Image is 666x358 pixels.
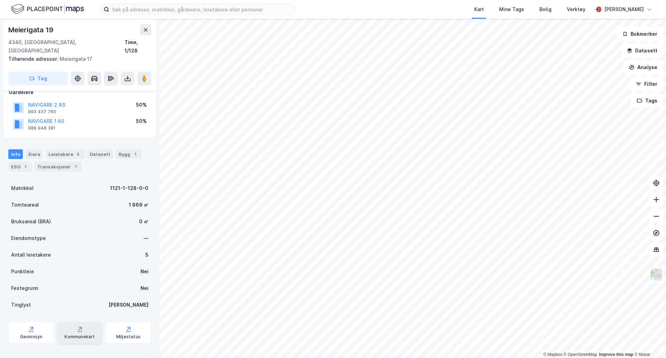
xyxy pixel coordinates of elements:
div: Time, 1/128 [125,38,151,55]
div: Mine Tags [499,5,524,14]
div: 7 [72,163,79,170]
div: Transaksjoner [34,162,82,172]
div: Nei [140,284,148,292]
div: Punktleie [11,267,34,276]
img: Z [650,268,663,281]
div: Nei [140,267,148,276]
div: 1121-1-128-0-0 [110,184,148,192]
button: Tags [631,94,663,108]
img: logo.f888ab2527a4732fd821a326f86c7f29.svg [11,3,84,15]
a: Improve this map [599,352,633,357]
input: Søk på adresse, matrikkel, gårdeiere, leietakere eller personer [109,4,294,15]
div: 5 [75,151,82,158]
div: Verktøy [567,5,586,14]
button: Bokmerker [616,27,663,41]
div: Bruksareal (BRA) [11,217,51,226]
div: Bygg [116,149,142,159]
div: [PERSON_NAME] [109,301,148,309]
div: 1 [22,163,29,170]
div: Gårdeiere [9,88,151,97]
div: Datasett [87,149,113,159]
div: Meierigata 17 [8,55,146,63]
div: Tinglyst [11,301,31,309]
div: Matrikkel [11,184,34,192]
button: Filter [630,77,663,91]
div: Eiendomstype [11,234,46,242]
div: Antall leietakere [11,251,51,259]
div: Kart [474,5,484,14]
div: 993 457 760 [28,109,56,115]
div: [PERSON_NAME] [604,5,644,14]
div: Meierigata 19 [8,24,54,35]
div: 1 869 ㎡ [129,201,148,209]
div: Bolig [539,5,552,14]
a: OpenStreetMap [564,352,597,357]
div: Eiere [26,149,43,159]
div: Geoinnsyn [20,334,43,340]
button: Datasett [621,44,663,58]
div: 50% [136,117,147,125]
button: Analyse [623,60,663,74]
div: 4340, [GEOGRAPHIC_DATA], [GEOGRAPHIC_DATA] [8,38,125,55]
div: Festegrunn [11,284,38,292]
div: 5 [145,251,148,259]
div: 1 [132,151,139,158]
span: Tilhørende adresser: [8,56,60,62]
a: Mapbox [543,352,562,357]
div: — [144,234,148,242]
button: Tag [8,72,68,85]
div: 988 948 381 [28,125,55,131]
div: Miljøstatus [116,334,140,340]
div: Kontrollprogram for chat [631,325,666,358]
div: 50% [136,101,147,109]
div: 0 ㎡ [139,217,148,226]
div: Leietakere [46,149,84,159]
div: ESG [8,162,32,172]
div: Kommunekart [65,334,95,340]
div: Info [8,149,23,159]
iframe: Chat Widget [631,325,666,358]
div: Tomteareal [11,201,39,209]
